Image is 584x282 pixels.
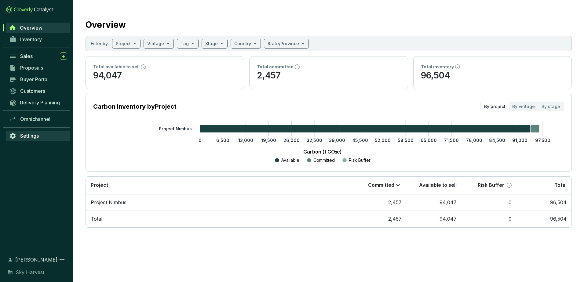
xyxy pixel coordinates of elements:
[93,64,140,70] p: Total available to sell
[516,211,571,227] td: 96,504
[421,64,454,70] p: Total inventory
[352,194,407,211] td: 2,457
[6,86,70,96] a: Customers
[86,194,352,211] td: Project Nimbus
[509,102,538,111] div: By vintage
[478,182,504,189] p: Risk Buffer
[20,116,50,122] span: Omnichannel
[6,74,70,85] a: Buyer Portal
[538,102,564,111] div: By stage
[93,70,236,81] p: 94,047
[6,51,70,61] a: Sales
[281,157,299,163] p: Available
[20,76,49,82] span: Buyer Portal
[283,138,300,143] tspan: 26,000
[16,269,44,276] span: Sky Harvest
[86,18,126,31] h2: Overview
[512,138,527,143] tspan: 91,000
[462,194,516,211] td: 0
[349,157,370,163] p: Risk Buffer
[352,211,407,227] td: 2,457
[6,23,70,33] a: Overview
[199,138,202,143] tspan: 0
[20,99,60,106] span: Delivery Planning
[407,194,462,211] td: 94,047
[86,211,352,227] td: Total
[216,138,229,143] tspan: 6,500
[466,138,482,143] tspan: 78,000
[102,148,543,155] p: Carbon (t CO₂e)
[398,138,414,143] tspan: 58,500
[462,211,516,227] td: 0
[261,138,276,143] tspan: 19,500
[6,97,70,107] a: Delivery Planning
[6,63,70,73] a: Proposals
[20,88,45,94] span: Customers
[6,114,70,124] a: Omnichannel
[421,70,564,81] p: 96,504
[6,131,70,141] a: Settings
[481,102,509,111] div: By project
[93,102,177,111] p: Carbon Inventory by Project
[329,138,345,143] tspan: 39,000
[20,36,42,42] span: Inventory
[489,138,505,143] tspan: 84,500
[86,177,352,194] th: Project
[15,256,57,263] span: [PERSON_NAME]
[20,53,33,59] span: Sales
[20,65,43,71] span: Proposals
[257,70,400,81] p: 2,457
[368,182,394,189] p: Committed
[421,138,437,143] tspan: 65,000
[20,25,42,31] span: Overview
[516,177,571,194] th: Total
[407,177,462,194] th: Available to sell
[313,157,335,163] p: Committed
[535,138,550,143] tspan: 97,500
[307,138,322,143] tspan: 32,500
[375,138,391,143] tspan: 52,000
[20,133,39,139] span: Settings
[407,211,462,227] td: 94,047
[480,102,564,111] div: segmented control
[159,126,192,131] tspan: Project Nimbus
[516,194,571,211] td: 96,504
[6,34,70,45] a: Inventory
[257,64,294,70] p: Total committed
[444,138,459,143] tspan: 71,500
[238,138,253,143] tspan: 13,000
[352,138,368,143] tspan: 45,500
[91,41,109,47] p: Filter by:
